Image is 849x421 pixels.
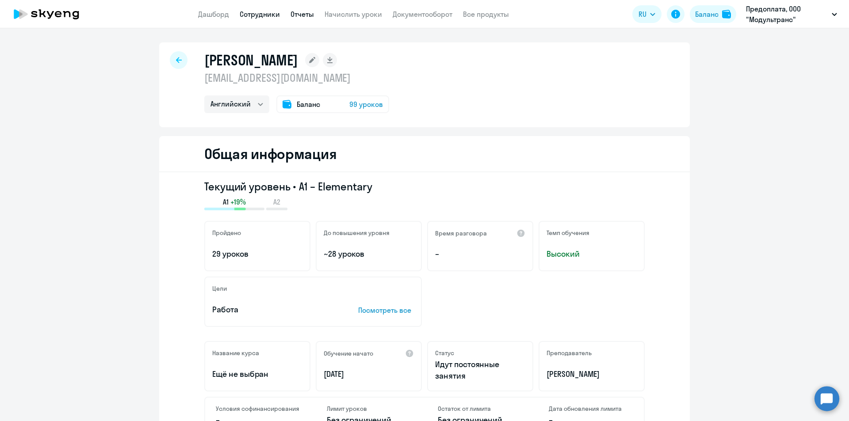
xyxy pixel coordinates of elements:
[349,99,383,110] span: 99 уроков
[549,405,633,413] h4: Дата обновления лимита
[438,405,522,413] h4: Остаток от лимита
[198,10,229,19] a: Дашборд
[695,9,719,19] div: Баланс
[639,9,646,19] span: RU
[212,284,227,292] h5: Цели
[547,229,589,237] h5: Темп обучения
[324,229,390,237] h5: До повышения уровня
[204,51,298,69] h1: [PERSON_NAME]
[212,368,302,380] p: Ещё не выбран
[746,4,828,25] p: Предоплата, ООО "Модультранс"
[358,305,414,315] p: Посмотреть все
[547,248,637,260] span: Высокий
[393,10,452,19] a: Документооборот
[463,10,509,19] a: Все продукты
[547,349,592,357] h5: Преподаватель
[690,5,736,23] button: Балансbalance
[204,145,337,163] h2: Общая информация
[291,10,314,19] a: Отчеты
[327,405,411,413] h4: Лимит уроков
[212,304,331,315] p: Работа
[632,5,662,23] button: RU
[223,197,229,207] span: A1
[324,349,373,357] h5: Обучение начато
[325,10,382,19] a: Начислить уроки
[722,10,731,19] img: balance
[216,405,300,413] h4: Условия софинансирования
[212,349,259,357] h5: Название курса
[435,349,454,357] h5: Статус
[435,359,525,382] p: Идут постоянные занятия
[273,197,280,207] span: A2
[297,99,320,110] span: Баланс
[324,248,414,260] p: ~28 уроков
[435,248,525,260] p: –
[435,229,487,237] h5: Время разговора
[204,179,645,193] h3: Текущий уровень • A1 – Elementary
[324,368,414,380] p: [DATE]
[230,197,246,207] span: +19%
[212,248,302,260] p: 29 уроков
[240,10,280,19] a: Сотрудники
[212,229,241,237] h5: Пройдено
[742,4,841,25] button: Предоплата, ООО "Модультранс"
[204,71,389,85] p: [EMAIL_ADDRESS][DOMAIN_NAME]
[547,368,637,380] p: [PERSON_NAME]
